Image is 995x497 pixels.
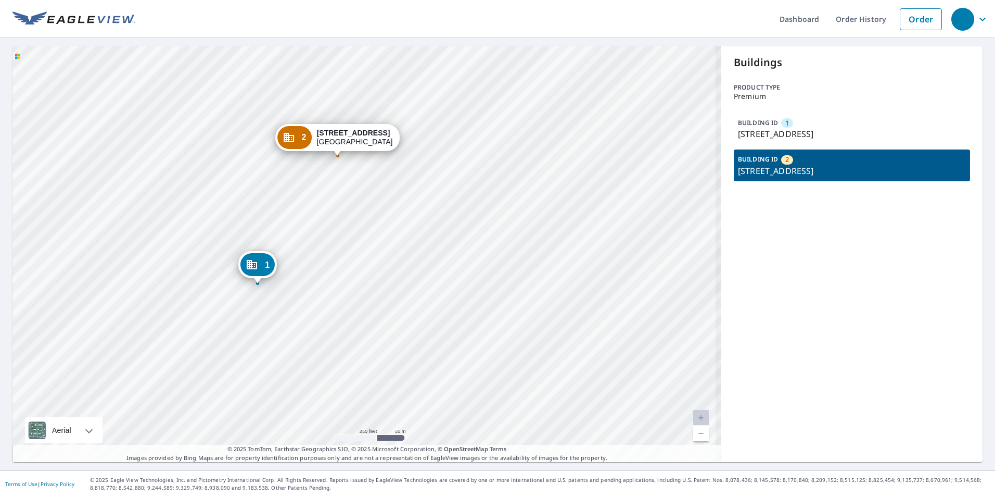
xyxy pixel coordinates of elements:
[302,133,307,141] span: 2
[900,8,942,30] a: Order
[90,476,990,492] p: © 2025 Eagle View Technologies, Inc. and Pictometry International Corp. All Rights Reserved. Repo...
[275,124,400,156] div: Dropped pin, building 2, Commercial property, 510 Breckenridge Ln Louisville, KY 40207
[12,11,135,27] img: EV Logo
[693,410,709,426] a: Current Level 18.904488105393213, Zoom In Disabled
[5,481,74,487] p: |
[49,417,74,443] div: Aerial
[738,155,778,164] p: BUILDING ID
[490,445,507,453] a: Terms
[785,118,789,128] span: 1
[734,55,970,70] p: Buildings
[227,445,507,454] span: © 2025 TomTom, Earthstar Geographics SIO, © 2025 Microsoft Corporation, ©
[317,129,393,146] div: [GEOGRAPHIC_DATA]
[317,129,390,137] strong: [STREET_ADDRESS]
[693,426,709,441] a: Current Level 18.904488105393213, Zoom Out
[5,480,37,488] a: Terms of Use
[12,445,721,462] p: Images provided by Bing Maps are for property identification purposes only and are not a represen...
[238,251,277,283] div: Dropped pin, building 1, Commercial property, 510 Breckenridge Ln Louisville, KY 40207
[444,445,488,453] a: OpenStreetMap
[25,417,103,443] div: Aerial
[734,92,970,101] p: Premium
[265,261,270,269] span: 1
[734,83,970,92] p: Product type
[41,480,74,488] a: Privacy Policy
[738,118,778,127] p: BUILDING ID
[738,165,966,177] p: [STREET_ADDRESS]
[785,155,789,165] span: 2
[738,128,966,140] p: [STREET_ADDRESS]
